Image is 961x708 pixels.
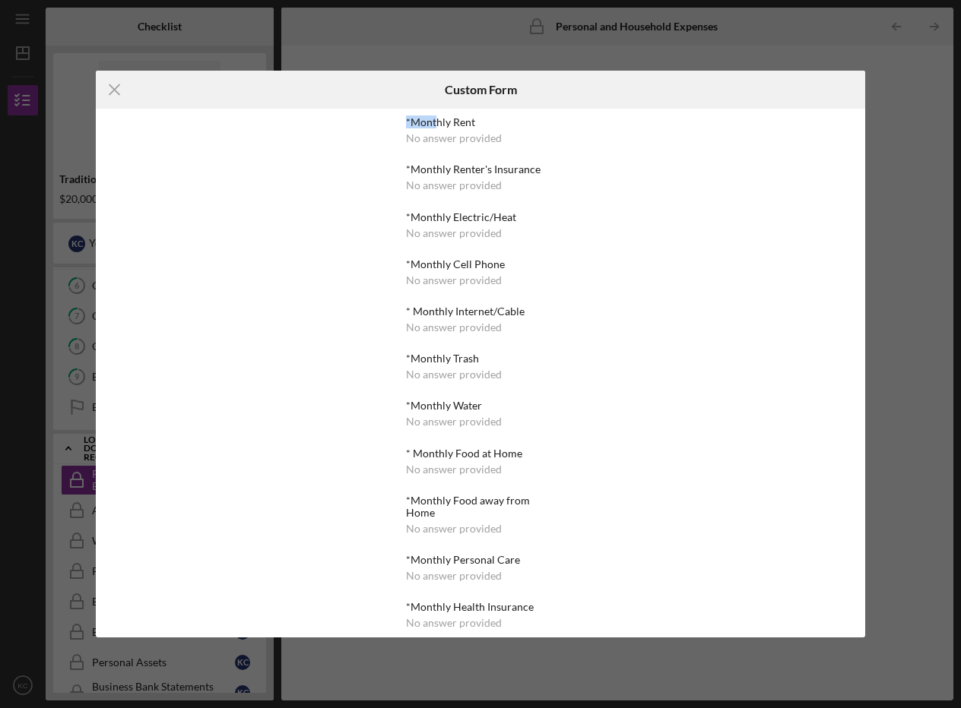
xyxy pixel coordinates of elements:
div: No answer provided [406,463,502,476]
div: *Monthly Health Insurance [406,601,554,613]
div: *Monthly Trash [406,352,554,365]
div: No answer provided [406,274,502,286]
div: No answer provided [406,227,502,239]
div: No answer provided [406,617,502,629]
div: *Monthly Food away from Home [406,495,554,519]
div: *Monthly Personal Care [406,554,554,566]
div: * Monthly Food at Home [406,447,554,460]
div: No answer provided [406,321,502,333]
div: No answer provided [406,523,502,535]
div: *Monthly Renter's Insurance [406,163,554,175]
div: No answer provided [406,570,502,582]
h6: Custom Form [445,83,517,96]
div: No answer provided [406,368,502,381]
div: *Monthly Cell Phone [406,258,554,270]
div: *Monthly Water [406,400,554,412]
div: *Monthly Rent [406,116,554,128]
div: No answer provided [406,179,502,191]
div: No answer provided [406,416,502,428]
div: No answer provided [406,132,502,144]
div: * Monthly Internet/Cable [406,305,554,318]
div: *Monthly Electric/Heat [406,211,554,223]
